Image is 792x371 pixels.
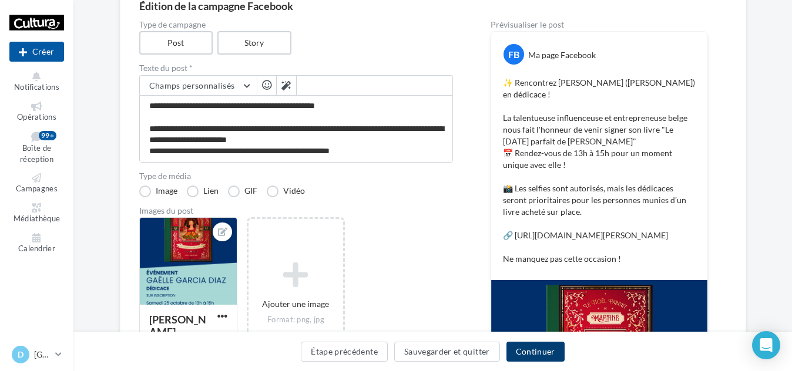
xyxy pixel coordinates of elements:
span: D [18,349,24,360]
p: ✨ Rencontrez [PERSON_NAME] ([PERSON_NAME]) en dédicace ! La talentueuse influenceuse et entrepren... [503,77,696,265]
span: Notifications [14,82,59,92]
span: Médiathèque [14,214,61,223]
button: Créer [9,42,64,62]
a: Calendrier [9,231,64,256]
span: Opérations [17,112,56,122]
label: Story [217,31,291,55]
div: 99+ [39,131,56,140]
a: D [GEOGRAPHIC_DATA] [9,343,64,366]
label: Image [139,185,177,197]
div: Édition de la campagne Facebook [139,1,727,11]
a: Médiathèque [9,201,64,226]
span: Campagnes [16,184,58,194]
div: Nouvelle campagne [9,42,64,62]
a: Campagnes [9,171,64,196]
label: Lien [187,185,219,197]
button: Champs personnalisés [140,76,257,96]
button: Étape précédente [301,342,388,362]
label: Type de média [139,172,453,180]
span: Champs personnalisés [149,80,235,90]
a: Boîte de réception99+ [9,129,64,166]
button: Continuer [506,342,565,362]
span: Calendrier [18,244,55,253]
div: FB [504,44,524,65]
label: GIF [228,185,257,197]
label: Texte du post * [139,64,453,72]
span: Boîte de réception [20,144,53,164]
label: Vidéo [267,185,305,197]
div: Images du post [139,207,453,215]
button: Sauvegarder et quitter [394,342,500,362]
button: Notifications [9,69,64,95]
p: [GEOGRAPHIC_DATA] [34,349,51,360]
a: Opérations [9,99,64,124]
label: Type de campagne [139,21,453,29]
div: Ma page Facebook [528,49,596,61]
div: Open Intercom Messenger [752,331,780,359]
label: Post [139,31,213,55]
div: [PERSON_NAME] affiche.pdf [149,313,206,350]
div: Prévisualiser le post [491,21,708,29]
